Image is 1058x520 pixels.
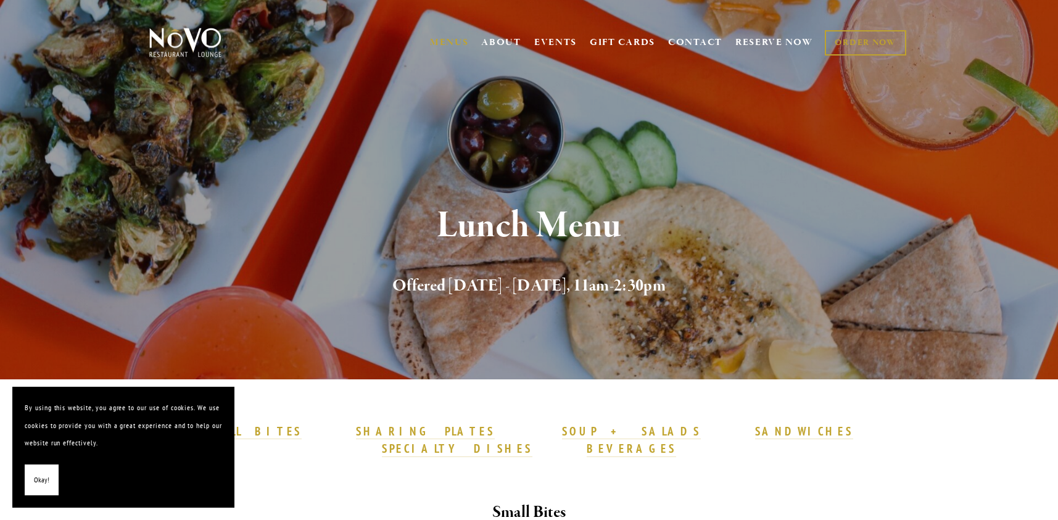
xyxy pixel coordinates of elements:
strong: SHARING PLATES [356,424,494,439]
strong: SOUP + SALADS [562,424,700,439]
a: BEVERAGES [587,441,677,457]
a: SMALL BITES [205,424,302,440]
strong: SANDWICHES [755,424,854,439]
a: EVENTS [534,36,577,49]
strong: SPECIALTY DISHES [382,441,532,456]
a: GIFT CARDS [590,31,655,54]
p: By using this website, you agree to our use of cookies. We use cookies to provide you with a grea... [25,399,222,452]
a: MENUS [430,36,469,49]
a: CONTACT [668,31,722,54]
img: Novo Restaurant &amp; Lounge [147,27,224,58]
strong: BEVERAGES [587,441,677,456]
a: SPECIALTY DISHES [382,441,532,457]
a: RESERVE NOW [735,31,813,54]
span: Okay! [34,471,49,489]
button: Okay! [25,464,59,496]
h1: Lunch Menu [170,206,889,246]
a: SOUP + SALADS [562,424,700,440]
h2: Offered [DATE] - [DATE], 11am-2:30pm [170,273,889,299]
a: SANDWICHES [755,424,854,440]
a: ORDER NOW [825,30,906,56]
section: Cookie banner [12,387,234,508]
strong: SMALL BITES [205,424,302,439]
a: SHARING PLATES [356,424,494,440]
a: ABOUT [481,36,521,49]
